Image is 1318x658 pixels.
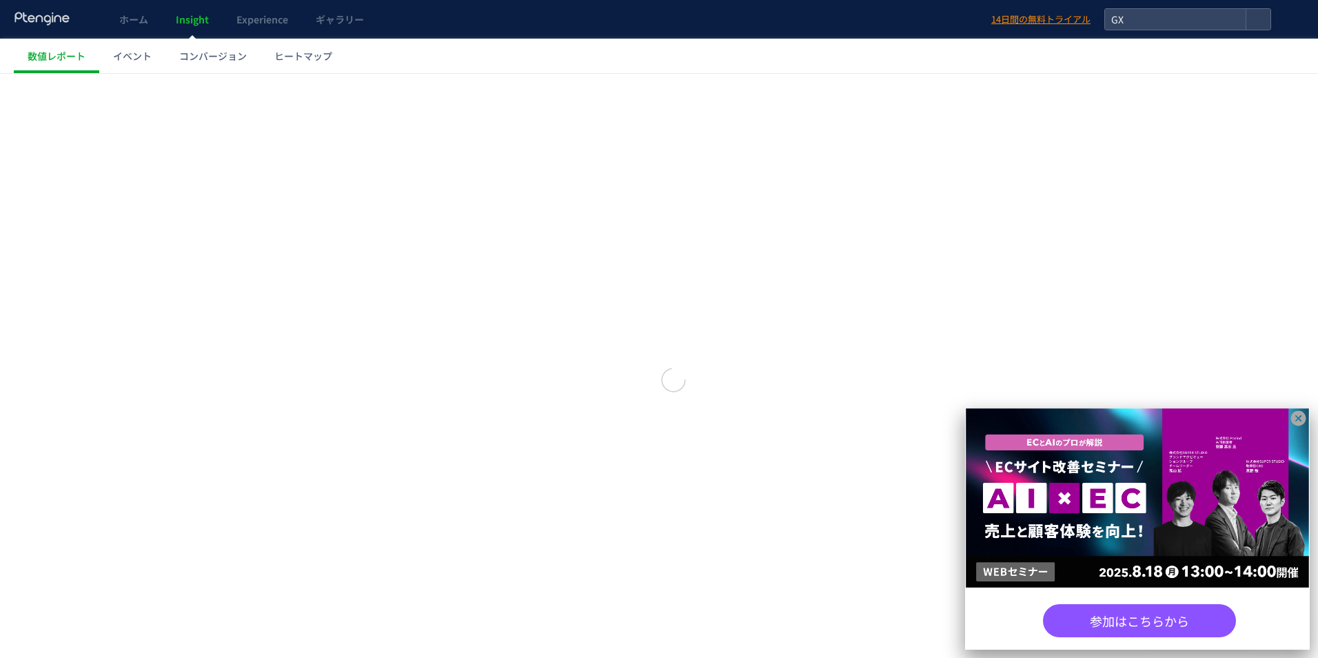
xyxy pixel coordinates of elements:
span: Insight [176,12,209,26]
span: イベント [113,49,152,63]
span: コンバージョン [179,49,247,63]
span: ヒートマップ [274,49,332,63]
a: 14日間の無料トライアル [977,13,1091,26]
span: Experience [236,12,288,26]
span: 数値レポート [28,49,85,63]
span: 14日間の無料トライアル [991,13,1091,26]
span: GX [1107,9,1230,30]
span: ホーム [119,12,148,26]
span: ギャラリー [316,12,364,26]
